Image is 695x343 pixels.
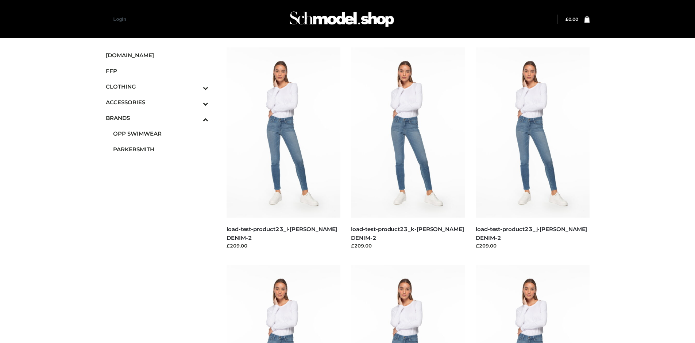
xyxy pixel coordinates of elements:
span: OPP SWIMWEAR [113,129,209,138]
span: CLOTHING [106,82,209,91]
a: OPP SWIMWEAR [113,126,209,141]
div: £209.00 [227,242,340,249]
button: Toggle Submenu [183,110,208,126]
a: load-test-product23_k-[PERSON_NAME] DENIM-2 [351,226,464,241]
span: PARKERSMITH [113,145,209,153]
a: £0.00 [565,16,578,22]
a: ACCESSORIESToggle Submenu [106,94,209,110]
div: £209.00 [476,242,590,249]
a: load-test-product23_j-[PERSON_NAME] DENIM-2 [476,226,587,241]
a: FFP [106,63,209,79]
img: Schmodel Admin 964 [287,5,397,34]
button: Toggle Submenu [183,94,208,110]
a: Login [113,16,126,22]
a: load-test-product23_l-[PERSON_NAME] DENIM-2 [227,226,337,241]
a: BRANDSToggle Submenu [106,110,209,126]
span: BRANDS [106,114,209,122]
bdi: 0.00 [565,16,578,22]
span: FFP [106,67,209,75]
a: PARKERSMITH [113,141,209,157]
span: ACCESSORIES [106,98,209,106]
span: £ [565,16,568,22]
button: Toggle Submenu [183,79,208,94]
span: [DOMAIN_NAME] [106,51,209,59]
a: CLOTHINGToggle Submenu [106,79,209,94]
div: £209.00 [351,242,465,249]
a: [DOMAIN_NAME] [106,47,209,63]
